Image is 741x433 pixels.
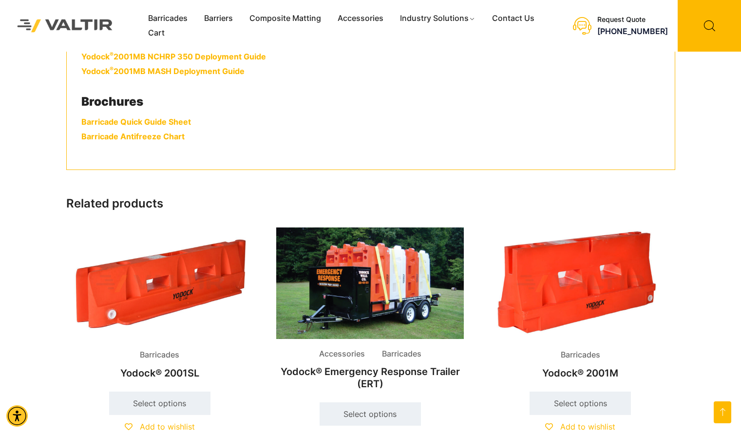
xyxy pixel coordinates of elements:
[196,11,241,26] a: Barriers
[530,392,631,415] a: Select options for “Yodock® 2001M”
[66,227,253,384] a: BarricadesYodock® 2001SL
[484,11,543,26] a: Contact Us
[545,422,615,432] a: Add to wishlist
[66,197,675,211] h2: Related products
[66,362,253,384] h2: Yodock® 2001SL
[375,347,429,361] span: Barricades
[110,51,114,58] sup: ®
[66,227,253,340] img: Barricades
[110,65,114,73] sup: ®
[714,401,731,423] a: Open this option
[276,227,463,394] a: Accessories BarricadesYodock® Emergency Response Trailer (ERT)
[392,11,484,26] a: Industry Solutions
[81,94,143,109] strong: Brochures
[487,227,674,384] a: BarricadesYodock® 2001M
[7,9,123,42] img: Valtir Rentals
[597,26,668,36] a: call (888) 496-3625
[140,422,195,432] span: Add to wishlist
[109,392,210,415] a: Select options for “Yodock® 2001SL”
[81,66,245,76] strong: Yodock 2001MB MASH Deployment Guide
[81,117,191,127] a: Barricade Quick Guide Sheet - open in a new tab
[140,26,173,40] a: Cart
[276,361,463,394] h2: Yodock® Emergency Response Trailer (ERT)
[140,11,196,26] a: Barricades
[125,422,195,432] a: Add to wishlist
[241,11,329,26] a: Composite Matting
[487,227,674,340] img: Barricades
[81,66,245,76] a: Yodock ® 2001MB MASH Deployment Guide
[133,348,187,362] span: Barricades
[597,16,668,24] div: Request Quote
[329,11,392,26] a: Accessories
[312,347,372,361] span: Accessories
[81,52,266,61] a: Yodock 2001MB NCHRP 350 Deployment Guide - open in a new tab
[487,362,674,384] h2: Yodock® 2001M
[276,227,463,339] img: Accessories
[81,132,185,141] a: Barricade Antifreeze Chart
[320,402,421,426] a: Select options for “Yodock® Emergency Response Trailer (ERT)”
[6,405,28,427] div: Accessibility Menu
[553,348,608,362] span: Barricades
[560,422,615,432] span: Add to wishlist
